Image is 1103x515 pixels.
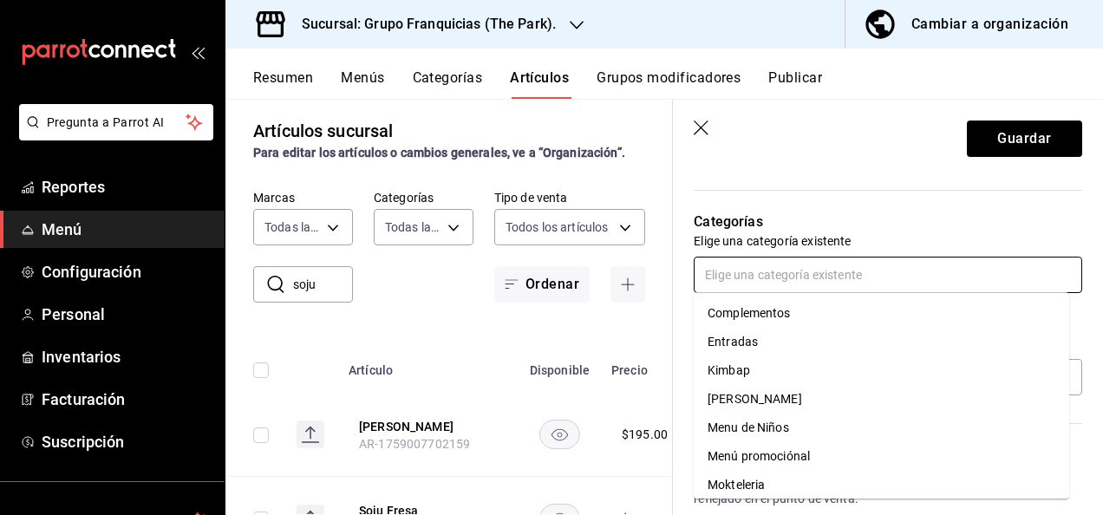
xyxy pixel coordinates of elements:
[42,260,211,284] span: Configuración
[191,45,205,59] button: open_drawer_menu
[694,471,1069,499] li: Mokteleria
[413,69,483,99] button: Categorías
[694,212,1082,232] p: Categorías
[622,426,668,443] div: $ 195.00
[510,69,569,99] button: Artículos
[253,146,625,160] strong: Para editar los artículos o cambios generales, ve a “Organización”.
[253,118,393,144] div: Artículos sucursal
[601,337,689,393] th: Precio
[385,218,441,236] span: Todas las categorías, Sin categoría
[42,303,211,326] span: Personal
[12,126,213,144] a: Pregunta a Parrot AI
[911,12,1068,36] div: Cambiar a organización
[494,192,645,204] label: Tipo de venta
[42,345,211,368] span: Inventarios
[694,299,1069,328] li: Complementos
[539,420,580,449] button: availability-product
[694,328,1069,356] li: Entradas
[42,430,211,453] span: Suscripción
[253,69,313,99] button: Resumen
[694,414,1069,442] li: Menu de Niños
[338,337,519,393] th: Artículo
[19,104,213,140] button: Pregunta a Parrot AI
[597,69,741,99] button: Grupos modificadores
[374,192,473,204] label: Categorías
[506,218,609,236] span: Todos los artículos
[694,442,1069,471] li: Menú promociónal
[694,385,1069,414] li: [PERSON_NAME]
[288,14,556,35] h3: Sucursal: Grupo Franquicias (The Park).
[694,232,1082,250] p: Elige una categoría existente
[967,121,1082,157] button: Guardar
[519,337,601,393] th: Disponible
[494,266,590,303] button: Ordenar
[768,69,822,99] button: Publicar
[359,418,498,435] button: edit-product-location
[293,267,353,302] input: Buscar artículo
[42,218,211,241] span: Menú
[47,114,186,132] span: Pregunta a Parrot AI
[253,192,353,204] label: Marcas
[694,356,1069,385] li: Kimbap
[341,69,384,99] button: Menús
[359,437,470,451] span: AR-1759007702159
[253,69,1103,99] div: navigation tabs
[264,218,321,236] span: Todas las marcas, Sin marca
[42,388,211,411] span: Facturación
[42,175,211,199] span: Reportes
[694,257,1082,293] input: Elige una categoría existente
